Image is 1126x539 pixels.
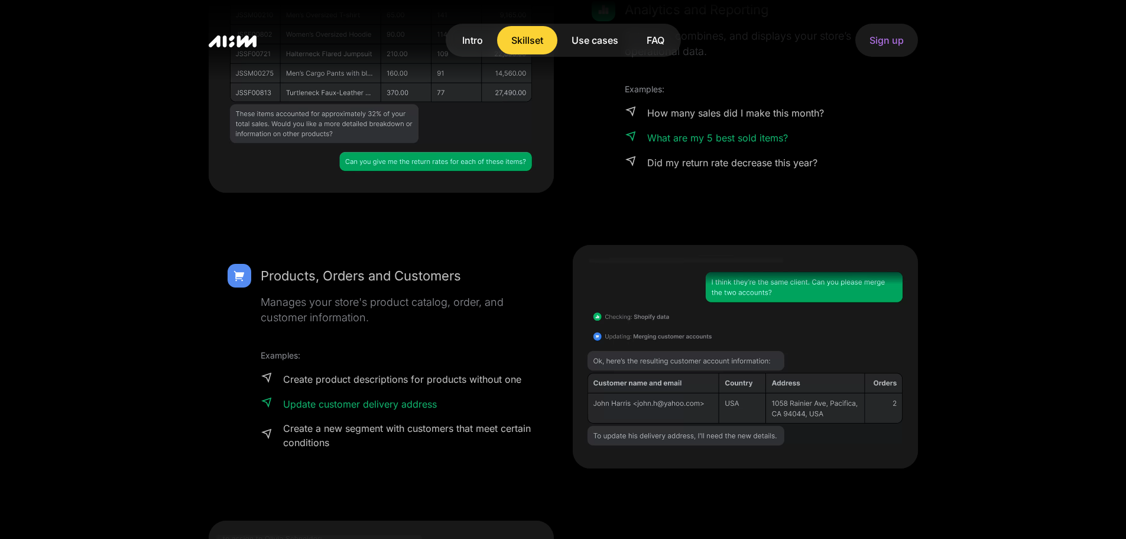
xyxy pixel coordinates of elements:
div: FAQ [647,33,664,47]
a: Intro [448,26,497,54]
div: Create a new segment with customers that meet certain conditions [283,421,535,450]
div: Examples: [625,83,899,96]
div: Intro [462,33,483,47]
div: Use cases [572,33,618,47]
div: Examples: [261,349,535,362]
div: Update customer delivery address [283,397,437,411]
div: What are my 5 best sold items? [647,131,788,145]
div: Manages your store's product catalog, order, and customer information. [261,295,535,325]
div: Create product descriptions for products without one [283,372,521,386]
a: Sign up [855,24,918,57]
a: Skillset [497,26,557,54]
div: Products, Orders and Customers [261,266,461,285]
div: How many sales did I make this month? [647,106,824,120]
div: Skillset [511,33,543,47]
div: Did my return rate decrease this year? [647,156,817,170]
a: Use cases [557,26,632,54]
a: FAQ [632,26,679,54]
div: Sign up [869,33,904,47]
